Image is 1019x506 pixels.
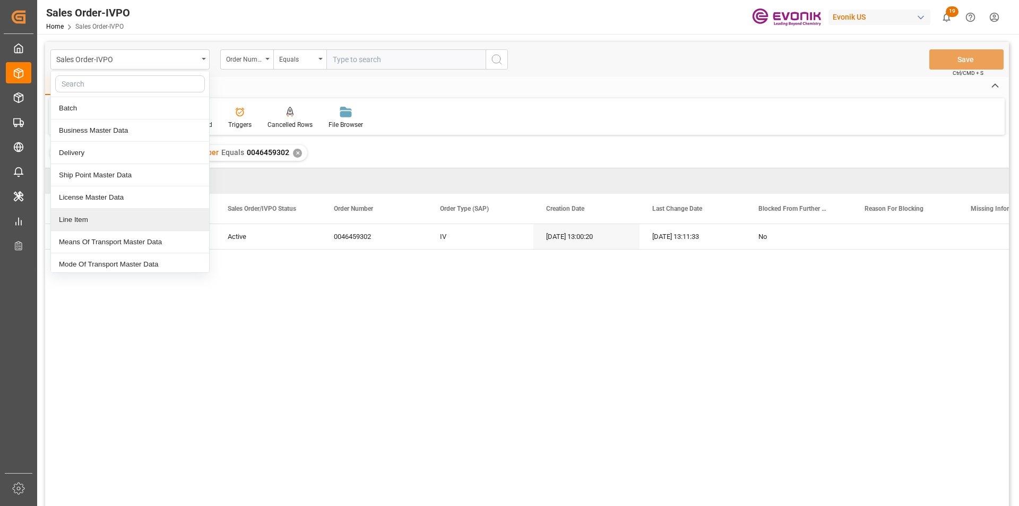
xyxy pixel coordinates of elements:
span: Order Number [334,205,373,212]
span: Last Change Date [652,205,702,212]
div: Sales Order-IVPO [56,52,198,65]
div: IV [427,224,533,249]
div: Batch [51,97,209,119]
span: Sales Order/IVPO Status [228,205,296,212]
img: Evonik-brand-mark-Deep-Purple-RGB.jpeg_1700498283.jpeg [752,8,821,27]
span: Reason For Blocking [865,205,923,212]
button: search button [486,49,508,70]
div: License Master Data [51,186,209,209]
span: Blocked From Further Processing [758,205,830,212]
span: Order Type (SAP) [440,205,489,212]
div: Means Of Transport Master Data [51,231,209,253]
div: Active [228,225,308,249]
input: Search [55,75,205,92]
div: Home [45,77,81,95]
button: Save [929,49,1004,70]
button: Evonik US [828,7,935,27]
span: 19 [946,6,958,17]
div: Triggers [228,120,252,130]
span: 0046459302 [247,148,289,157]
span: Creation Date [546,205,584,212]
button: open menu [220,49,273,70]
div: Cancelled Rows [267,120,313,130]
div: File Browser [329,120,363,130]
div: ✕ [293,149,302,158]
div: [DATE] 13:00:20 [533,224,640,249]
div: Equals [279,52,315,64]
span: Equals [221,148,244,157]
a: Home [46,23,64,30]
div: Order Number [226,52,262,64]
div: Ship Point Master Data [51,164,209,186]
div: No [758,225,839,249]
div: 0046459302 [321,224,427,249]
span: Ctrl/CMD + S [953,69,983,77]
div: Press SPACE to select this row. [45,224,109,250]
button: open menu [273,49,326,70]
button: close menu [50,49,210,70]
div: Delivery [51,142,209,164]
button: Help Center [958,5,982,29]
div: Sales Order-IVPO [46,5,130,21]
div: [DATE] 13:11:33 [640,224,746,249]
div: Evonik US [828,10,930,25]
div: Business Master Data [51,119,209,142]
button: show 19 new notifications [935,5,958,29]
div: Mode Of Transport Master Data [51,253,209,276]
div: Line Item [51,209,209,231]
input: Type to search [326,49,486,70]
